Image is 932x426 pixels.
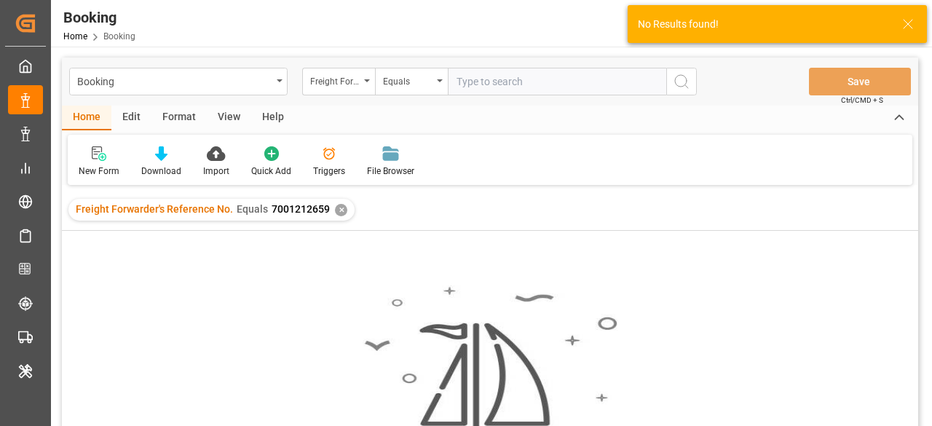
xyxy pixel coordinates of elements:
[237,203,268,215] span: Equals
[111,106,151,130] div: Edit
[77,71,272,90] div: Booking
[151,106,207,130] div: Format
[335,204,347,216] div: ✕
[448,68,666,95] input: Type to search
[63,31,87,42] a: Home
[310,71,360,88] div: Freight Forwarder's Reference No.
[76,203,233,215] span: Freight Forwarder's Reference No.
[141,165,181,178] div: Download
[313,165,345,178] div: Triggers
[62,106,111,130] div: Home
[79,165,119,178] div: New Form
[375,68,448,95] button: open menu
[367,165,414,178] div: File Browser
[203,165,229,178] div: Import
[841,95,883,106] span: Ctrl/CMD + S
[272,203,330,215] span: 7001212659
[809,68,911,95] button: Save
[666,68,697,95] button: search button
[63,7,135,28] div: Booking
[638,17,888,32] div: No Results found!
[207,106,251,130] div: View
[302,68,375,95] button: open menu
[251,165,291,178] div: Quick Add
[383,71,433,88] div: Equals
[251,106,295,130] div: Help
[69,68,288,95] button: open menu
